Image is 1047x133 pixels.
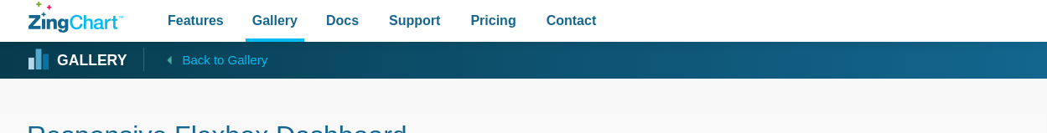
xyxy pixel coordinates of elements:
span: Gallery [252,9,298,32]
strong: Gallery [57,54,127,69]
span: Pricing [470,9,516,32]
span: Docs [326,9,359,32]
span: Support [389,9,440,32]
a: Gallery [29,48,127,73]
span: Contact [547,9,597,32]
span: Back to Gallery [182,49,267,71]
span: Features [168,9,224,32]
a: ZingChart Logo. Click to return to the homepage [29,2,123,33]
a: Back to Gallery [143,48,267,71]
